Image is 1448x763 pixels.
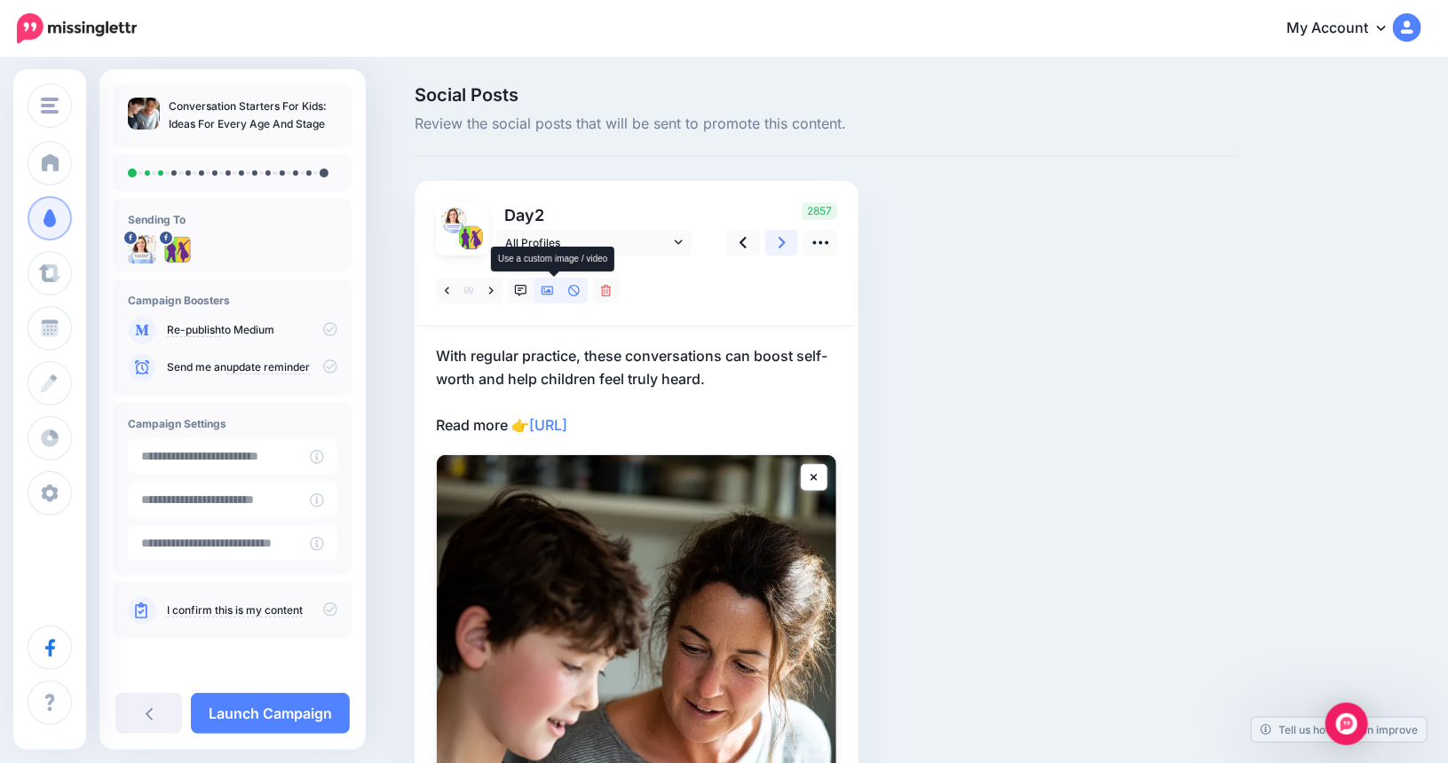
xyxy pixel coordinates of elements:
[167,603,303,617] a: I confirm this is my content
[415,113,1238,136] span: Review the social posts that will be sent to promote this content.
[128,417,337,430] h4: Campaign Settings
[167,322,337,338] p: to Medium
[128,294,337,307] h4: Campaign Boosters
[1269,7,1421,51] a: My Account
[1252,718,1427,742] a: Tell us how we can improve
[128,98,160,130] img: 257218c867aebc759943498e900ccee3_thumb.jpg
[163,235,192,264] img: 307168031_463441709134876_269250258695048892_n-bsa154234.png
[167,323,221,337] a: Re-publish
[496,230,692,256] a: All Profiles
[505,233,670,252] span: All Profiles
[169,98,337,133] p: Conversation Starters For Kids: Ideas For Every Age And Stage
[128,213,337,226] h4: Sending To
[415,86,1238,104] span: Social Posts
[17,13,137,43] img: Missinglettr
[436,344,837,437] p: With regular practice, these conversations can boost self-worth and help children feel truly hear...
[441,208,467,233] img: 306841915_534202428708539_8907013064717269196_n-bsa154233.png
[802,202,837,220] span: 2857
[128,235,156,264] img: 306841915_534202428708539_8907013064717269196_n-bsa154233.png
[41,98,59,114] img: menu.png
[1325,703,1368,745] div: Open Intercom Messenger
[534,206,544,224] span: 2
[529,416,567,434] a: [URL]
[458,224,484,250] img: 307168031_463441709134876_269250258695048892_n-bsa154234.png
[226,360,310,374] a: update reminder
[167,359,337,375] p: Send me an
[496,202,694,228] p: Day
